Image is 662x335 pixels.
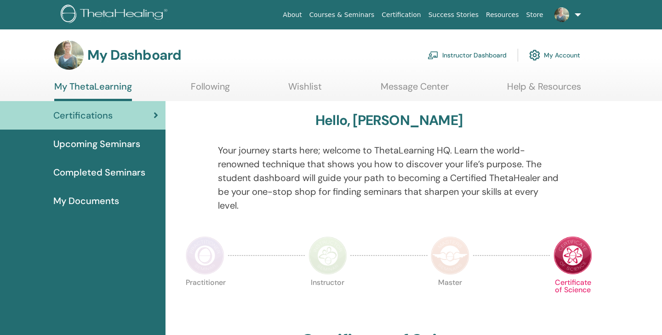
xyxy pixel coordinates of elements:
a: About [279,6,305,23]
p: Instructor [308,279,347,318]
span: Completed Seminars [53,165,145,179]
p: Certificate of Science [554,279,592,318]
span: My Documents [53,194,119,208]
img: Practitioner [186,236,224,275]
img: default.jpg [54,40,84,70]
a: Help & Resources [507,81,581,99]
a: Store [523,6,547,23]
img: logo.png [61,5,171,25]
h3: My Dashboard [87,47,181,63]
img: Master [431,236,469,275]
img: default.jpg [554,7,569,22]
a: Courses & Seminars [306,6,378,23]
h3: Hello, [PERSON_NAME] [315,112,462,129]
img: Certificate of Science [554,236,592,275]
p: Practitioner [186,279,224,318]
p: Your journey starts here; welcome to ThetaLearning HQ. Learn the world-renowned technique that sh... [218,143,560,212]
a: Success Stories [425,6,482,23]
img: cog.svg [529,47,540,63]
p: Master [431,279,469,318]
span: Upcoming Seminars [53,137,140,151]
a: My ThetaLearning [54,81,132,101]
span: Certifications [53,108,113,122]
a: Message Center [381,81,449,99]
a: Following [191,81,230,99]
a: Certification [378,6,424,23]
a: Wishlist [288,81,322,99]
img: chalkboard-teacher.svg [428,51,439,59]
a: My Account [529,45,580,65]
a: Instructor Dashboard [428,45,507,65]
img: Instructor [308,236,347,275]
a: Resources [482,6,523,23]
